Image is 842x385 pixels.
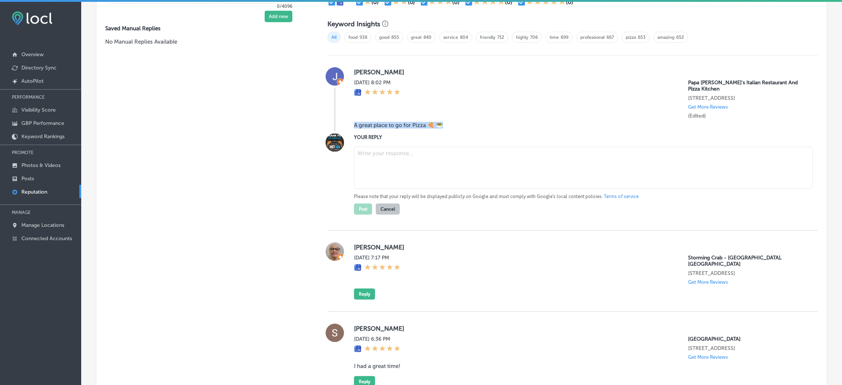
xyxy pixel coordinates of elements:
span: All [327,32,341,43]
div: 5 Stars [364,89,401,97]
a: amazing [657,35,674,40]
a: friendly [480,35,495,40]
a: 712 [497,35,504,40]
p: AutoPilot [21,78,44,84]
p: No Manual Replies Available [105,38,304,46]
a: 652 [676,35,684,40]
label: (Edited) [688,113,706,119]
div: 5 Stars [364,345,401,353]
a: professional [580,35,605,40]
p: GBP Performance [21,120,64,126]
p: Overview [21,51,44,58]
p: Please note that your reply will be displayed publicly on Google and must comply with Google's lo... [354,193,806,200]
a: great [411,35,422,40]
a: service [443,35,458,40]
label: [PERSON_NAME] [354,68,806,76]
a: 855 [391,35,399,40]
p: Directory Sync [21,65,56,71]
p: Manage Locations [21,222,64,228]
button: Add new [265,11,292,22]
p: Kartona Electric Speedway [688,336,806,342]
button: Reply [354,289,375,300]
a: highly [516,35,528,40]
p: Posts [21,176,34,182]
p: Photos & Videos [21,162,61,168]
a: 699 [561,35,568,40]
a: 667 [606,35,614,40]
button: Post [354,204,372,215]
img: fda3e92497d09a02dc62c9cd864e3231.png [12,11,52,25]
p: Reputation [21,189,47,195]
label: [DATE] 8:02 PM [354,79,401,86]
p: Connected Accounts [21,235,72,242]
a: 840 [423,35,432,40]
label: [DATE] 6:36 PM [354,336,401,342]
label: Saved Manual Replies [105,25,304,32]
p: Get More Reviews [688,279,728,285]
h3: Keyword Insights [327,20,380,28]
p: 0/4096 [105,4,292,9]
p: 1756 eglin st [688,270,806,276]
div: 5 Stars [364,264,401,272]
label: [PERSON_NAME] [354,325,806,332]
blockquote: A great place to go for Pizza 🍕 🥗 [354,122,806,129]
p: 7125 US-98 [688,345,806,351]
a: time [550,35,559,40]
a: 653 [638,35,646,40]
a: good [379,35,389,40]
p: Keyword Rankings [21,133,65,140]
label: YOUR REPLY [354,134,806,140]
label: [DATE] 7:17 PM [354,255,401,261]
a: 938 [360,35,367,40]
button: Cancel [376,204,400,215]
p: Get More Reviews [688,104,728,110]
p: Papa Vito's Italian Restaurant And Pizza Kitchen [688,79,806,92]
img: Image [326,133,344,152]
p: Get More Reviews [688,354,728,360]
p: 6200 N Atlantic Ave [688,95,806,101]
a: 706 [530,35,538,40]
p: Visibility Score [21,107,56,113]
a: 804 [460,35,468,40]
a: food [348,35,358,40]
a: pizza [626,35,636,40]
a: Terms of service [604,193,639,200]
blockquote: I had a great time! [354,363,806,369]
label: [PERSON_NAME] [354,243,806,251]
p: Storming Crab - Rapid City, SD [688,255,806,267]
